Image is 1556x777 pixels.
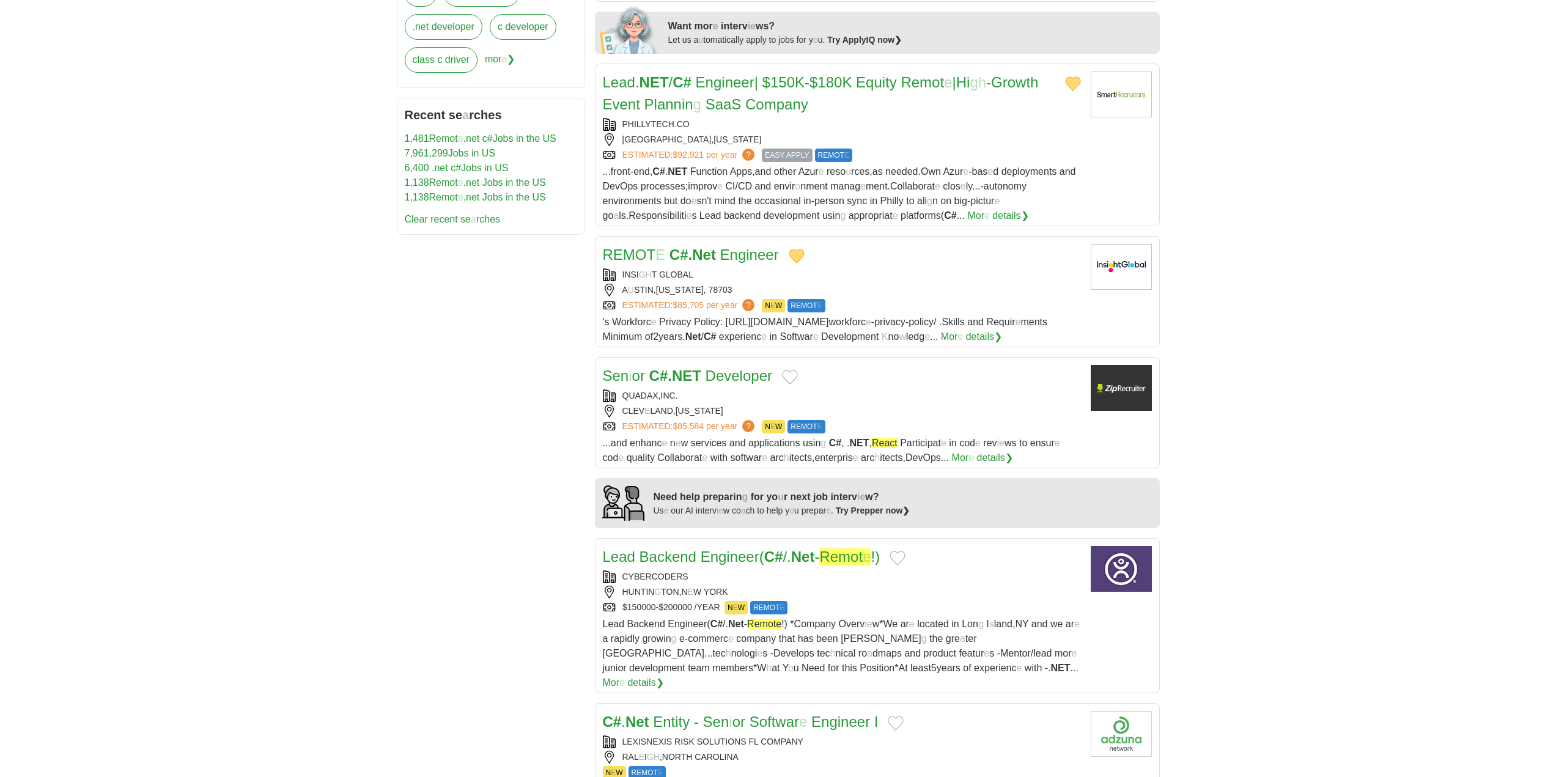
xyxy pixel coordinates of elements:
a: 1,138Remote.net Jobs in the US [405,177,546,188]
readpronunciation-word: CD [738,181,752,191]
readpronunciation-word: c [451,163,455,173]
a: Senior C#.NET Developer [603,367,773,384]
readpronunciation-word: Jobs [461,163,482,173]
readpronunciation-word: Backend [640,548,696,565]
readpronunciation-span: E [655,246,665,263]
readpronunciation-span: . [463,177,466,188]
a: .net developer [405,14,482,40]
readpronunciation-span: reso [827,166,846,177]
readpronunciation-span: # [487,133,493,144]
readpronunciation-word: Jobs [493,133,514,144]
readpronunciation-word: developer [432,21,474,32]
readpronunciation-word: per [706,150,718,160]
readpronunciation-span: Sen [603,367,629,384]
readpronunciation-word: the [516,177,529,188]
readpronunciation-span: . [823,35,825,45]
readpronunciation-span: Sen [703,713,729,730]
readpronunciation-word: mind [714,196,736,206]
a: QUADAX,INC. [622,391,678,400]
readpronunciation-word: apply [746,35,766,45]
readpronunciation-span: d [993,166,998,177]
readpronunciation-word: PHILLYTECH [622,119,674,129]
readpronunciation-span: ly [966,181,972,191]
readpronunciation-span: Mor [967,210,984,221]
readpronunciation-span: e [957,331,963,342]
readpronunciation-span: , [650,166,652,177]
a: 7,961,299Jobs in US [405,148,496,158]
readpronunciation-word: and [755,181,772,191]
readpronunciation-word: per [706,300,718,310]
img: CyberCoders logo [1091,546,1152,592]
readpronunciation-word: CO [677,119,690,129]
readpronunciation-span: i [729,713,732,730]
img: Company logo [1091,711,1152,757]
readpronunciation-span: . [635,74,640,90]
span: $85,705 [673,300,704,310]
readpronunciation-span: 7,961,299 [405,148,448,158]
readpronunciation-span: . [674,119,677,129]
readpronunciation-word: us [682,35,691,45]
readpronunciation-span: # [455,163,461,173]
readpronunciation-word: Net [692,246,716,263]
readpronunciation-word: Engineer [701,548,759,565]
readpronunciation-word: c [437,54,442,65]
readpronunciation-word: Company [745,96,808,112]
readpronunciation-word: in [484,163,492,173]
readpronunciation-span: ❯ [902,506,910,515]
a: More details❯ [941,330,1002,344]
readpronunciation-word: US [495,163,508,173]
readpronunciation-span: ment [866,181,888,191]
readpronunciation-word: processes [641,181,685,191]
readpronunciation-span: . [918,166,921,177]
readpronunciation-span: Azur [798,166,819,177]
readpronunciation-span: REMOT [818,151,844,160]
readpronunciation-word: Entity [653,713,690,730]
readpronunciation-span: u [698,35,703,45]
a: Lead.NET/C# Engineer| $150K-$180K Equity Remote|High-Growth Event Planning SaaS Company [603,74,1039,112]
readpronunciation-span: ... [603,166,611,177]
readpronunciation-span: -bas [968,166,987,177]
readpronunciation-word: US [533,177,546,188]
readpronunciation-word: C [649,367,660,384]
readpronunciation-span: ❯ [994,331,1002,342]
readpronunciation-span: . [463,133,466,144]
readpronunciation-word: other [774,166,796,177]
readpronunciation-span: INSI [622,270,639,279]
readpronunciation-span: , [752,166,754,177]
button: Add to favorite jobs [890,551,905,565]
readpronunciation-word: the [516,192,529,202]
button: Add to favorite jobs [888,716,904,731]
a: 1,481Remote.net c#Jobs in the US [405,133,556,144]
readpronunciation-span: g [693,96,701,112]
readpronunciation-span: mor [694,21,712,31]
readpronunciation-word: for [797,35,806,45]
readpronunciation-span: #. [660,367,672,384]
span: $85,584 [673,421,704,431]
readpronunciation-word: front-end [611,166,650,177]
readpronunciation-span: e [984,210,990,221]
readpronunciation-word: details [992,210,1020,221]
readpronunciation-word: net [434,163,448,173]
readpronunciation-span: ( [759,548,764,565]
readpronunciation-span: sn't [696,196,711,206]
readpronunciation-span: Hi [956,74,970,90]
readpronunciation-span: , [711,134,713,144]
readpronunciation-word: NET [672,367,701,384]
readpronunciation-word: needed [885,166,918,177]
readpronunciation-word: per [706,421,718,431]
readpronunciation-span: interv [721,21,748,31]
readpronunciation-word: Try [836,506,849,515]
readpronunciation-span: e [944,74,952,90]
readpronunciation-word: now [877,35,894,45]
readpronunciation-span: . [676,391,678,400]
readpronunciation-word: as [872,166,883,177]
readpronunciation-span: se [460,214,471,224]
readpronunciation-span: u [818,35,823,45]
readpronunciation-word: US [543,133,556,144]
readpronunciation-word: in-person [803,196,844,206]
readpronunciation-span: ❯ [656,677,664,688]
readpronunciation-span: Azur [943,166,963,177]
a: Lead Backend Engineer(C#/.Net-Remote!) [603,548,880,565]
readpronunciation-span: e [713,21,718,31]
readpronunciation-span: u [846,166,851,177]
